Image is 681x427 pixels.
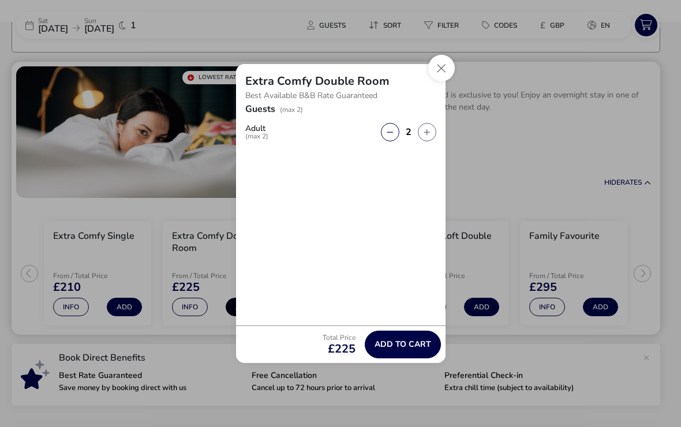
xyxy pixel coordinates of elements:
label: Adult [245,125,278,140]
button: Add to cart [365,331,441,358]
span: Add to cart [375,340,431,349]
h2: Guests [245,103,275,129]
p: Total Price [323,334,356,341]
p: Best Available B&B Rate Guaranteed [245,87,436,104]
span: (max 2) [245,133,268,140]
h2: Extra Comfy Double Room [245,73,390,89]
button: Close [428,55,455,81]
span: (max 2) [280,105,303,114]
span: £225 [323,343,356,355]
